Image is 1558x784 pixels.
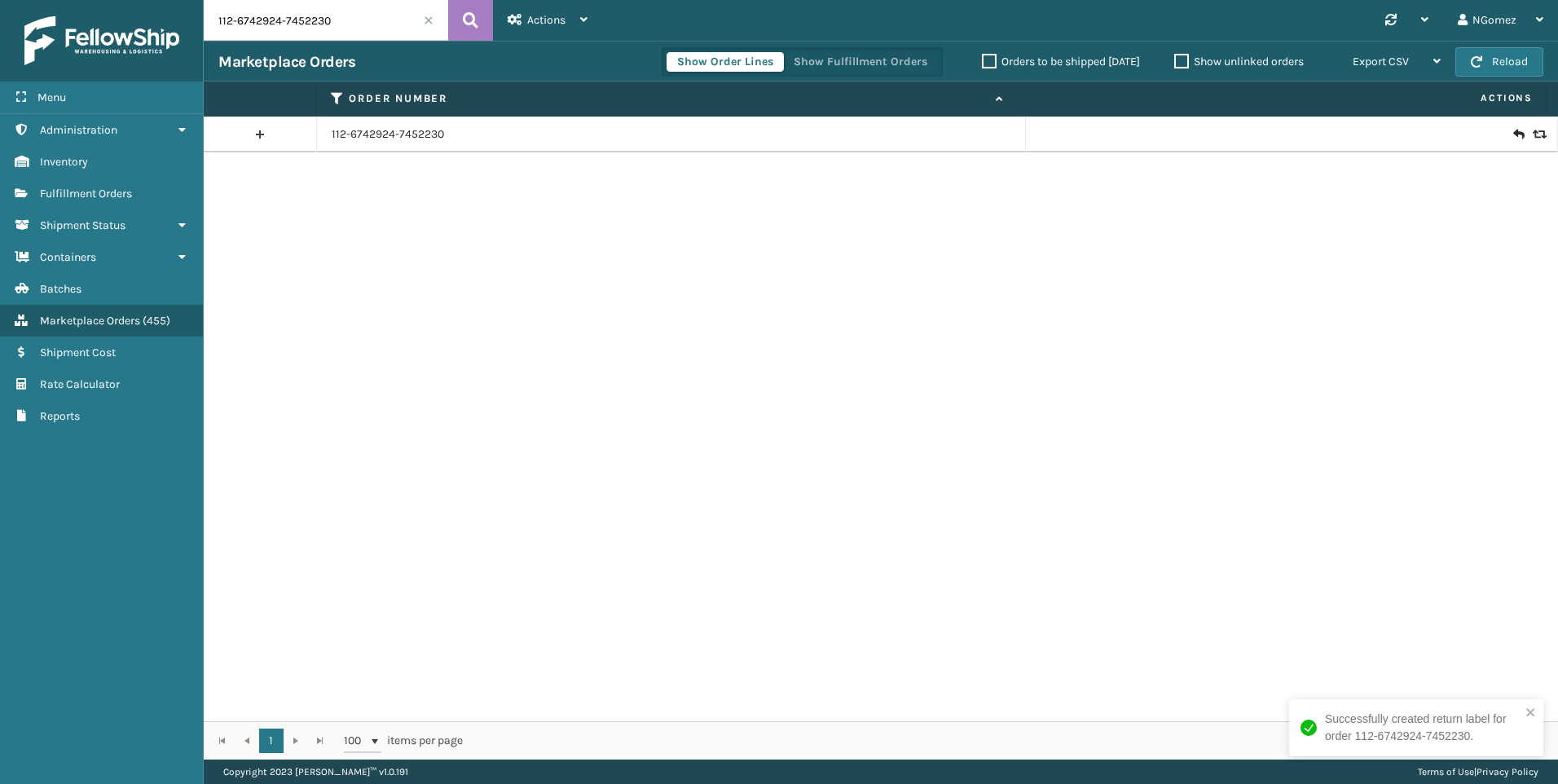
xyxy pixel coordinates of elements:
[1024,85,1543,112] span: Actions
[1325,711,1521,745] div: Successfully created return label for order 112-6742924-7452230.
[1525,706,1537,721] button: close
[1174,55,1304,68] label: Show unlinked orders
[40,155,88,169] span: Inventory
[40,123,117,137] span: Administration
[344,729,463,753] span: items per page
[143,314,170,328] span: ( 455 )
[40,187,132,200] span: Fulfillment Orders
[667,52,784,72] button: Show Order Lines
[40,409,80,423] span: Reports
[40,377,120,391] span: Rate Calculator
[259,729,284,753] a: 1
[1533,129,1543,140] i: Replace
[223,760,408,784] p: Copyright 2023 [PERSON_NAME]™ v 1.0.191
[344,733,368,749] span: 100
[40,346,116,359] span: Shipment Cost
[982,55,1140,68] label: Orders to be shipped [DATE]
[40,250,96,264] span: Containers
[527,13,566,27] span: Actions
[1353,55,1409,68] span: Export CSV
[486,733,1540,749] div: 1 - 1 of 1 items
[783,52,938,72] button: Show Fulfillment Orders
[349,91,988,106] label: Order Number
[218,52,355,72] h3: Marketplace Orders
[40,282,81,296] span: Batches
[1455,47,1543,77] button: Reload
[40,218,125,232] span: Shipment Status
[24,16,179,65] img: logo
[332,126,444,143] a: 112-6742924-7452230
[1513,126,1523,143] i: Create Return Label
[37,90,66,104] span: Menu
[40,314,140,328] span: Marketplace Orders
